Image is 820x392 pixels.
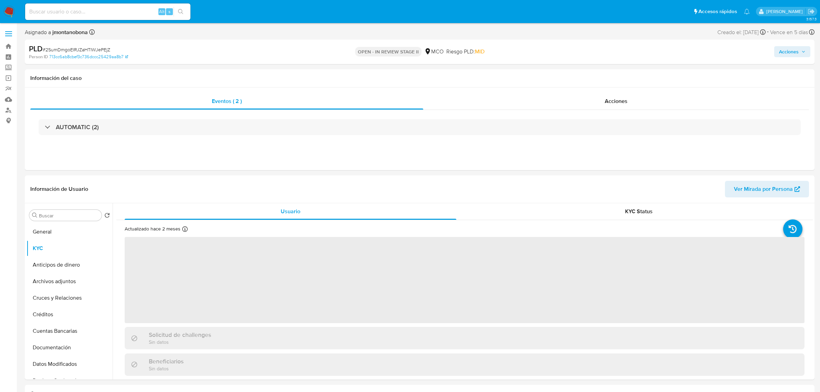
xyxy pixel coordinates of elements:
[734,181,793,197] span: Ver Mirada por Persona
[808,8,815,15] a: Salir
[56,123,99,131] h3: AUTOMATIC (2)
[125,327,805,349] div: Solicitud de challengesSin datos
[717,28,766,37] div: Creado el: [DATE]
[27,240,113,257] button: KYC
[125,226,180,232] p: Actualizado hace 2 meses
[104,213,110,220] button: Volver al orden por defecto
[149,358,184,365] h3: Beneficiarios
[281,207,300,215] span: Usuario
[212,97,242,105] span: Eventos ( 2 )
[30,186,88,193] h1: Información de Usuario
[770,29,808,36] span: Vence en 5 días
[27,339,113,356] button: Documentación
[125,237,805,323] span: ‌
[125,353,805,376] div: BeneficiariosSin datos
[159,8,165,15] span: Alt
[446,48,485,55] span: Riesgo PLD:
[779,46,799,57] span: Acciones
[27,273,113,290] button: Archivos adjuntos
[39,119,801,135] div: AUTOMATIC (2)
[625,207,653,215] span: KYC Status
[744,9,750,14] a: Notificaciones
[27,290,113,306] button: Cruces y Relaciones
[424,48,444,55] div: MCO
[49,54,128,60] a: 713cc6ab8cbef3c736dccc25429aa8b7
[605,97,627,105] span: Acciones
[149,339,211,345] p: Sin datos
[25,7,190,16] input: Buscar usuario o caso...
[25,29,88,36] span: Asignado a
[475,48,485,55] span: MID
[766,8,805,15] p: felipe.cayon@mercadolibre.com
[29,43,43,54] b: PLD
[355,47,422,56] p: OPEN - IN REVIEW STAGE II
[149,365,184,372] p: Sin datos
[149,331,211,339] h3: Solicitud de challenges
[27,224,113,240] button: General
[774,46,810,57] button: Acciones
[27,323,113,339] button: Cuentas Bancarias
[51,28,88,36] b: jmontanobona
[698,8,737,15] span: Accesos rápidos
[27,372,113,389] button: Devices Geolocation
[168,8,170,15] span: s
[32,213,38,218] button: Buscar
[174,7,188,17] button: search-icon
[27,356,113,372] button: Datos Modificados
[29,54,48,60] b: Person ID
[27,306,113,323] button: Créditos
[43,46,110,53] span: # 2SumDmgoEIRJZaHTIWJePEjZ
[30,75,809,82] h1: Información del caso
[39,213,99,219] input: Buscar
[725,181,809,197] button: Ver Mirada por Persona
[27,257,113,273] button: Anticipos de dinero
[767,28,769,37] span: -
